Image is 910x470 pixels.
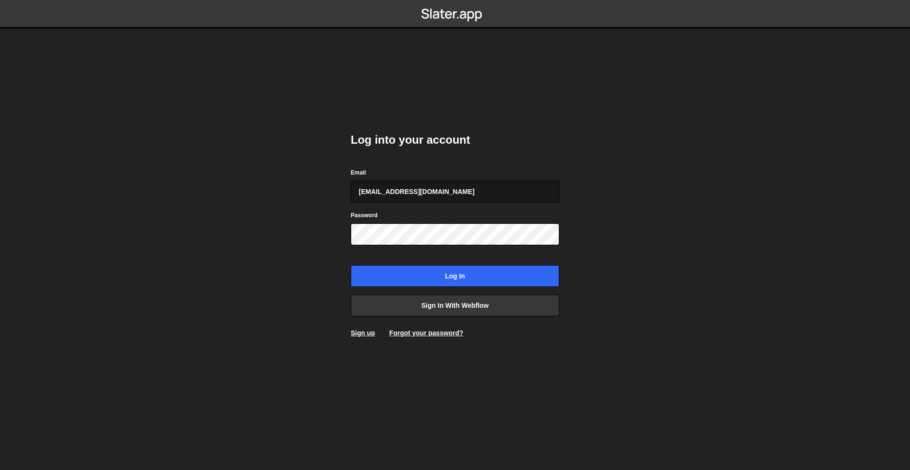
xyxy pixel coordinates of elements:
input: Log in [351,265,559,287]
a: Sign in with Webflow [351,295,559,316]
h2: Log into your account [351,132,559,147]
a: Sign up [351,329,375,337]
label: Email [351,168,366,177]
label: Password [351,211,378,220]
a: Forgot your password? [389,329,463,337]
